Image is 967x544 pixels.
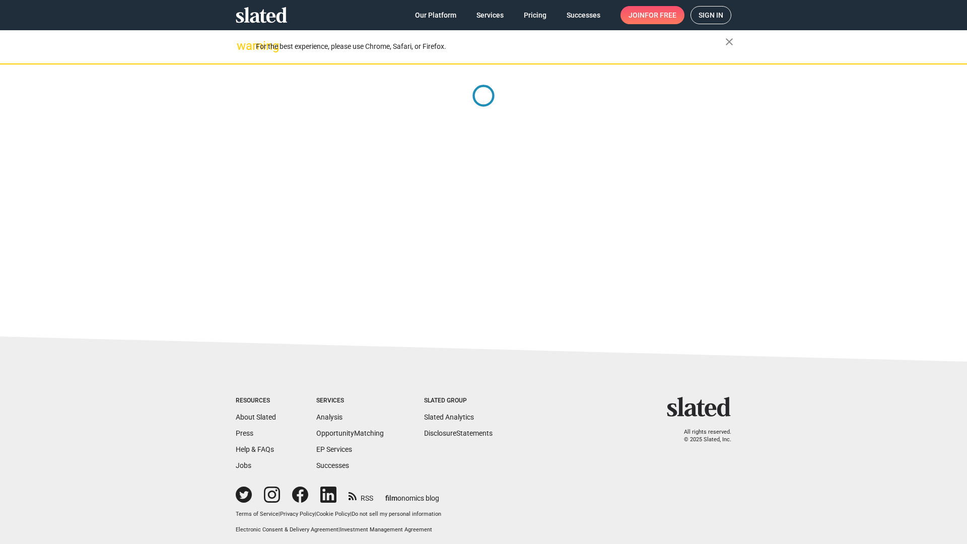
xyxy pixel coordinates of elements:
[468,6,512,24] a: Services
[279,511,280,517] span: |
[559,6,608,24] a: Successes
[338,526,340,533] span: |
[385,486,439,503] a: filmonomics blog
[236,445,274,453] a: Help & FAQs
[316,511,350,517] a: Cookie Policy
[524,6,546,24] span: Pricing
[385,494,397,502] span: film
[690,6,731,24] a: Sign in
[349,488,373,503] a: RSS
[316,445,352,453] a: EP Services
[516,6,555,24] a: Pricing
[424,397,493,405] div: Slated Group
[280,511,315,517] a: Privacy Policy
[620,6,684,24] a: Joinfor free
[723,36,735,48] mat-icon: close
[352,511,441,518] button: Do not sell my personal information
[645,6,676,24] span: for free
[236,511,279,517] a: Terms of Service
[407,6,464,24] a: Our Platform
[236,526,338,533] a: Electronic Consent & Delivery Agreement
[236,413,276,421] a: About Slated
[236,429,253,437] a: Press
[316,429,384,437] a: OpportunityMatching
[256,40,725,53] div: For the best experience, please use Chrome, Safari, or Firefox.
[424,413,474,421] a: Slated Analytics
[699,7,723,24] span: Sign in
[316,413,342,421] a: Analysis
[315,511,316,517] span: |
[350,511,352,517] span: |
[673,429,731,443] p: All rights reserved. © 2025 Slated, Inc.
[415,6,456,24] span: Our Platform
[316,461,349,469] a: Successes
[237,40,249,52] mat-icon: warning
[629,6,676,24] span: Join
[316,397,384,405] div: Services
[236,397,276,405] div: Resources
[236,461,251,469] a: Jobs
[424,429,493,437] a: DisclosureStatements
[567,6,600,24] span: Successes
[340,526,432,533] a: Investment Management Agreement
[476,6,504,24] span: Services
